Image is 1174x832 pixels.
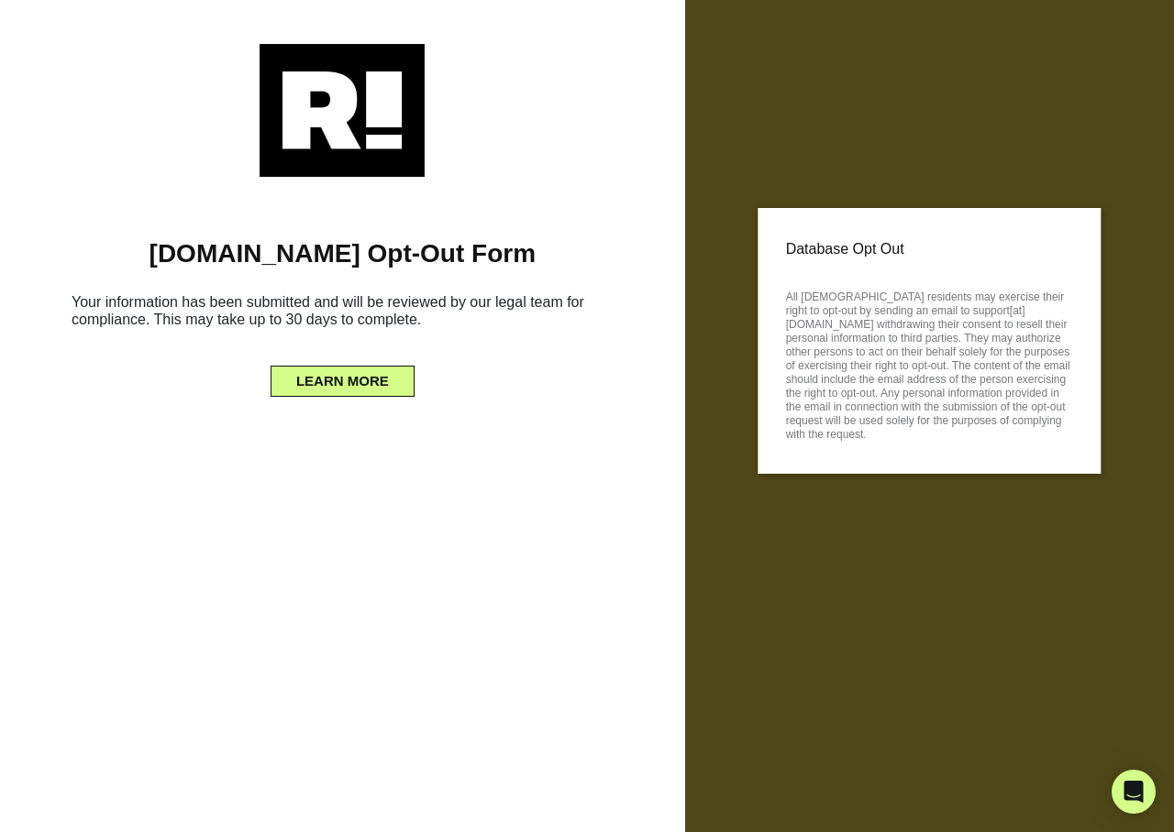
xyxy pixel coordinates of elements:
h1: [DOMAIN_NAME] Opt-Out Form [28,238,658,269]
a: LEARN MORE [271,368,415,383]
p: Database Opt Out [786,235,1073,263]
h6: Your information has been submitted and will be reviewed by our legal team for compliance. This m... [28,286,658,343]
img: Retention.com [260,44,425,177]
p: All [DEMOGRAPHIC_DATA] residents may exercise their right to opt-out by sending an email to suppo... [786,285,1073,442]
button: LEARN MORE [271,366,415,397]
div: Open Intercom Messenger [1112,770,1156,814]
